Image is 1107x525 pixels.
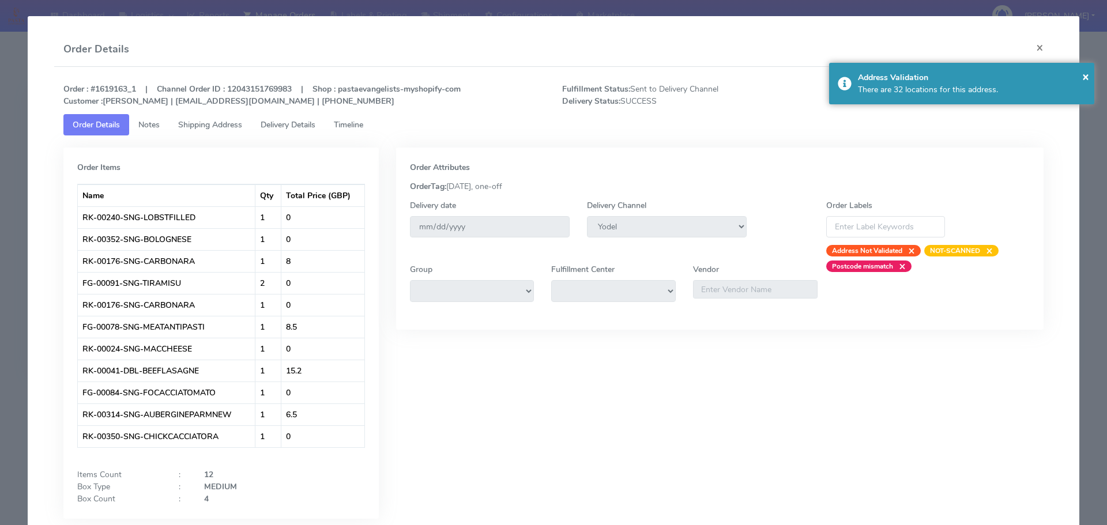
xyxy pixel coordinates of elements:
label: Fulfillment Center [551,263,615,275]
td: FG-00091-SNG-TIRAMISU [78,272,255,294]
strong: Postcode mismatch [832,262,893,271]
td: 1 [255,250,281,272]
td: 1 [255,360,281,382]
td: 0 [281,425,364,447]
th: Name [78,184,255,206]
td: 0 [281,228,364,250]
td: 2 [255,272,281,294]
strong: Order : #1619163_1 | Channel Order ID : 12043151769983 | Shop : pastaevangelists-myshopify-com [P... [63,84,461,107]
input: Enter Vendor Name [693,280,818,299]
td: RK-00352-SNG-BOLOGNESE [78,228,255,250]
div: [DATE], one-off [401,180,1039,192]
label: Vendor [693,263,719,275]
td: 1 [255,228,281,250]
td: RK-00314-SNG-AUBERGINEPARMNEW [78,403,255,425]
th: Qty [255,184,281,206]
strong: OrderTag: [410,181,446,192]
strong: 12 [204,469,213,480]
div: : [170,481,195,493]
strong: NOT-SCANNED [930,246,980,255]
td: 1 [255,316,281,338]
span: Sent to Delivery Channel SUCCESS [553,83,803,107]
label: Order Labels [826,199,872,211]
div: Address Validation [858,71,1086,84]
td: 1 [255,206,281,228]
span: × [893,260,906,272]
ul: Tabs [63,114,1044,135]
td: 0 [281,294,364,316]
div: : [170,493,195,505]
strong: 4 [204,493,209,504]
td: 0 [281,382,364,403]
strong: Order Items [77,162,121,173]
td: 0 [281,338,364,360]
strong: Order Attributes [410,162,470,173]
strong: Customer : [63,96,103,107]
strong: MEDIUM [204,481,237,492]
td: FG-00078-SNG-MEATANTIPASTI [78,316,255,338]
span: Shipping Address [178,119,242,130]
th: Total Price (GBP) [281,184,364,206]
td: 15.2 [281,360,364,382]
div: : [170,469,195,481]
span: Timeline [334,119,363,130]
td: 1 [255,294,281,316]
td: RK-00240-SNG-LOBSTFILLED [78,206,255,228]
td: RK-00176-SNG-CARBONARA [78,250,255,272]
td: 6.5 [281,403,364,425]
label: Delivery Channel [587,199,646,211]
label: Delivery date [410,199,456,211]
td: 8.5 [281,316,364,338]
span: × [980,245,993,256]
span: Order Details [73,119,120,130]
input: Enter Label Keywords [826,216,945,237]
strong: Delivery Status: [562,96,620,107]
td: RK-00350-SNG-CHICKCACCIATORA [78,425,255,447]
strong: Fulfillment Status: [562,84,630,95]
span: Delivery Details [261,119,315,130]
strong: Address Not Validated [832,246,902,255]
td: 0 [281,206,364,228]
td: 1 [255,338,281,360]
div: Items Count [69,469,170,481]
span: × [1082,69,1089,84]
td: FG-00084-SNG-FOCACCIATOMATO [78,382,255,403]
td: RK-00024-SNG-MACCHEESE [78,338,255,360]
td: 1 [255,425,281,447]
button: Close [1082,68,1089,85]
td: 0 [281,272,364,294]
div: There are 32 locations for this address. [858,84,1086,96]
td: 8 [281,250,364,272]
span: × [902,245,915,256]
h4: Order Details [63,41,129,57]
span: Notes [138,119,160,130]
td: 1 [255,382,281,403]
div: Box Count [69,493,170,505]
td: 1 [255,403,281,425]
button: Close [1027,32,1053,63]
label: Group [410,263,432,275]
td: RK-00041-DBL-BEEFLASAGNE [78,360,255,382]
div: Box Type [69,481,170,493]
td: RK-00176-SNG-CARBONARA [78,294,255,316]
